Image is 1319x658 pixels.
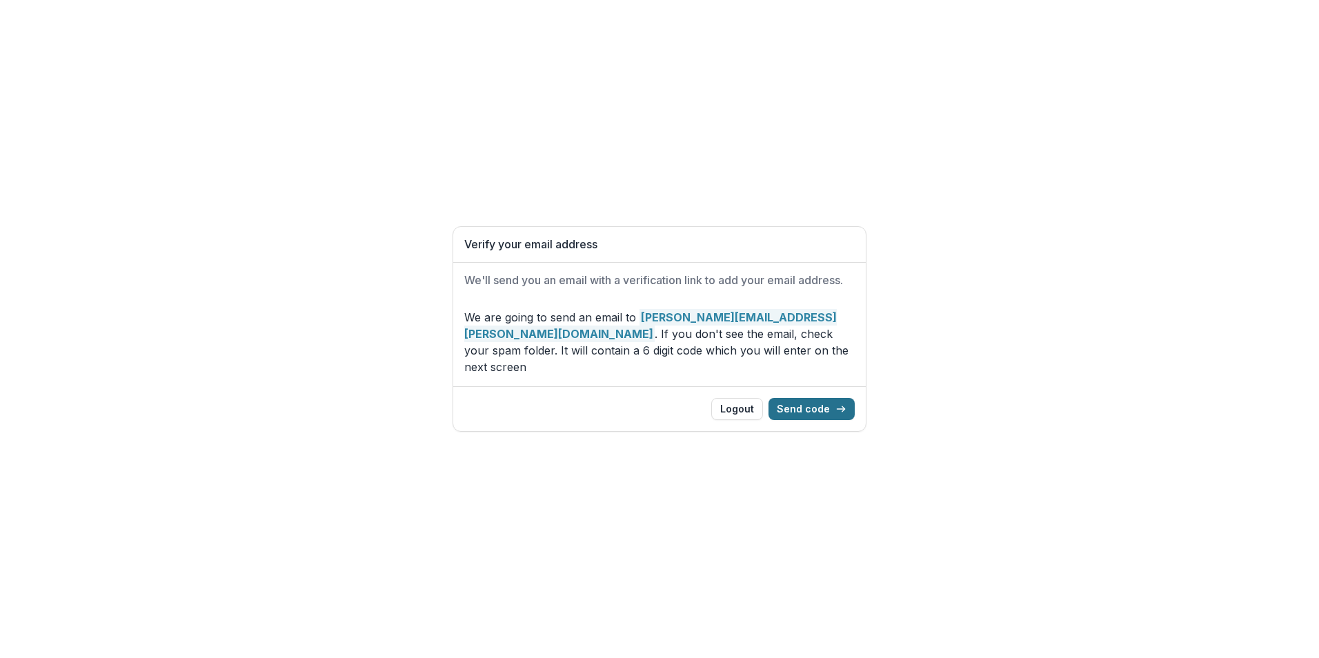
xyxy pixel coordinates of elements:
[768,398,855,420] button: Send code
[464,309,837,342] strong: [PERSON_NAME][EMAIL_ADDRESS][PERSON_NAME][DOMAIN_NAME]
[711,398,763,420] button: Logout
[464,238,855,251] h1: Verify your email address
[464,274,855,287] h2: We'll send you an email with a verification link to add your email address.
[464,309,855,375] p: We are going to send an email to . If you don't see the email, check your spam folder. It will co...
